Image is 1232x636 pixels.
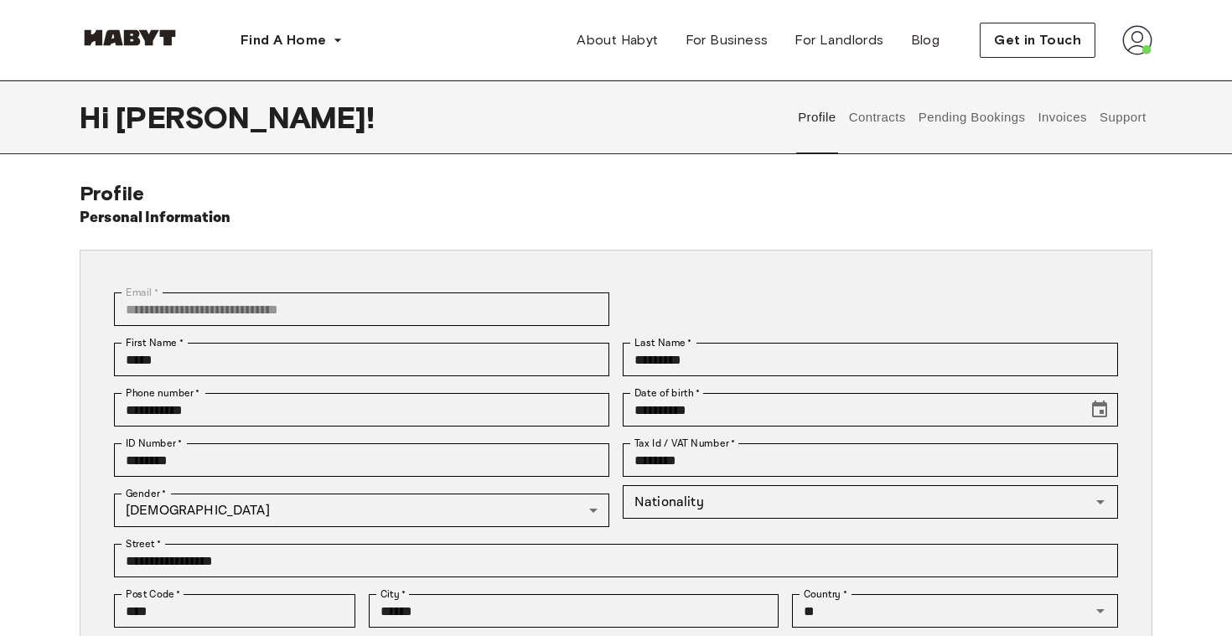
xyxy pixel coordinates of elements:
label: Date of birth [634,385,700,401]
button: Get in Touch [980,23,1095,58]
button: Invoices [1036,80,1089,154]
label: Gender [126,486,166,501]
button: Pending Bookings [916,80,1028,154]
button: Open [1089,599,1112,623]
a: For Business [672,23,782,57]
span: For Business [686,30,769,50]
button: Profile [796,80,839,154]
label: Last Name [634,335,692,350]
a: Blog [898,23,954,57]
span: About Habyt [577,30,658,50]
span: Blog [911,30,940,50]
button: Find A Home [227,23,356,57]
div: user profile tabs [792,80,1152,154]
div: You can't change your email address at the moment. Please reach out to customer support in case y... [114,292,609,326]
span: [PERSON_NAME] ! [116,100,375,135]
img: avatar [1122,25,1152,55]
span: Get in Touch [994,30,1081,50]
label: Country [804,587,847,602]
label: Phone number [126,385,200,401]
span: Hi [80,100,116,135]
span: Find A Home [241,30,326,50]
a: About Habyt [563,23,671,57]
button: Choose date, selected date is Apr 21, 2004 [1083,393,1116,427]
label: Email [126,285,158,300]
h6: Personal Information [80,206,231,230]
label: Tax Id / VAT Number [634,436,735,451]
div: [DEMOGRAPHIC_DATA] [114,494,609,527]
button: Contracts [846,80,908,154]
a: For Landlords [781,23,897,57]
label: First Name [126,335,184,350]
span: For Landlords [795,30,883,50]
label: ID Number [126,436,182,451]
label: Street [126,536,161,551]
img: Habyt [80,29,180,46]
button: Support [1097,80,1148,154]
span: Profile [80,181,144,205]
label: City [380,587,406,602]
label: Post Code [126,587,181,602]
button: Open [1089,490,1112,514]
